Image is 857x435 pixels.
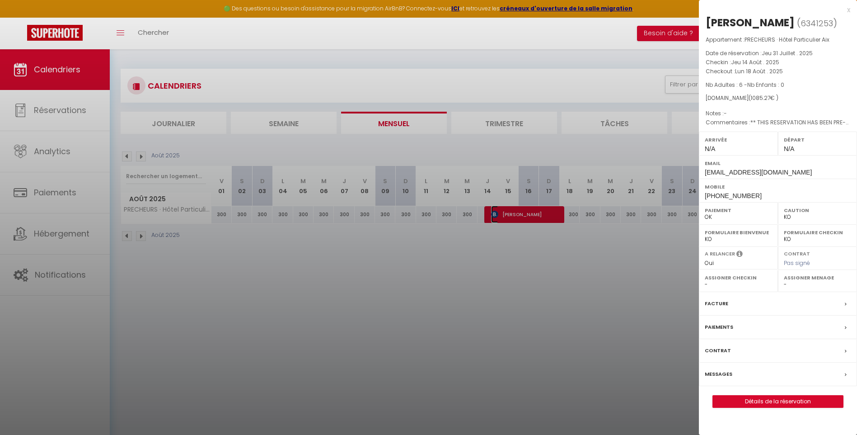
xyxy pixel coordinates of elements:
[712,395,843,408] button: Détails de la réservation
[751,94,770,102] span: 1085.27
[7,4,34,31] button: Ouvrir le widget de chat LiveChat
[713,396,843,407] a: Détails de la réservation
[706,58,850,67] p: Checkin :
[784,145,794,152] span: N/A
[706,49,850,58] p: Date de réservation :
[705,322,733,332] label: Paiements
[745,36,829,43] span: PRECHEURS · Hôtel Particulier Aix
[784,250,810,256] label: Contrat
[705,182,851,191] label: Mobile
[784,273,851,282] label: Assigner Menage
[705,159,851,168] label: Email
[747,81,784,89] span: Nb Enfants : 0
[705,135,772,144] label: Arrivée
[797,17,837,29] span: ( )
[735,67,783,75] span: Lun 18 Août . 2025
[705,206,772,215] label: Paiement
[705,346,731,355] label: Contrat
[705,169,812,176] span: [EMAIL_ADDRESS][DOMAIN_NAME]
[699,5,850,15] div: x
[706,94,850,103] div: [DOMAIN_NAME]
[705,369,732,379] label: Messages
[736,250,743,260] i: Sélectionner OUI si vous souhaiter envoyer les séquences de messages post-checkout
[705,299,728,308] label: Facture
[762,49,813,57] span: Jeu 31 Juillet . 2025
[705,250,735,258] label: A relancer
[706,15,795,30] div: [PERSON_NAME]
[705,192,762,199] span: [PHONE_NUMBER]
[784,206,851,215] label: Caution
[731,58,779,66] span: Jeu 14 Août . 2025
[705,228,772,237] label: Formulaire Bienvenue
[784,135,851,144] label: Départ
[784,228,851,237] label: Formulaire Checkin
[705,145,715,152] span: N/A
[706,35,850,44] p: Appartement :
[801,18,833,29] span: 6341253
[784,259,810,267] span: Pas signé
[749,94,778,102] span: ( € )
[706,109,850,118] p: Notes :
[705,273,772,282] label: Assigner Checkin
[706,67,850,76] p: Checkout :
[706,118,850,127] p: Commentaires :
[724,109,727,117] span: -
[706,81,784,89] span: Nb Adultes : 6 -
